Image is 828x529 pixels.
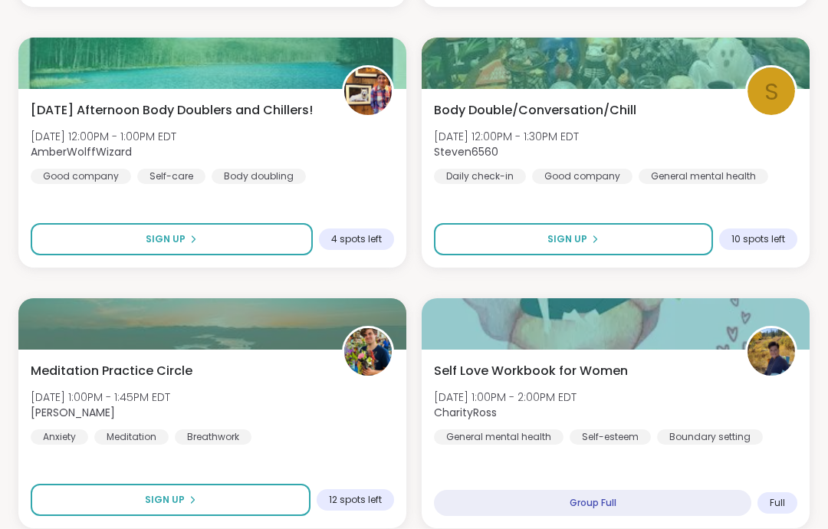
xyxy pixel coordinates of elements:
img: Nicholas [344,328,392,376]
div: Self-esteem [570,429,651,445]
b: [PERSON_NAME] [31,405,115,420]
button: Sign Up [31,223,313,255]
button: Sign Up [31,484,310,516]
div: General mental health [639,169,768,184]
span: Sign Up [145,493,185,507]
div: Boundary setting [657,429,763,445]
div: Body doubling [212,169,306,184]
div: Good company [31,169,131,184]
span: S [764,74,779,110]
b: Steven6560 [434,144,498,159]
span: [DATE] 12:00PM - 1:30PM EDT [434,129,579,144]
span: Sign Up [146,232,186,246]
span: 12 spots left [329,494,382,506]
b: CharityRoss [434,405,497,420]
div: Daily check-in [434,169,526,184]
div: Good company [532,169,632,184]
div: Group Full [434,490,751,516]
div: Meditation [94,429,169,445]
span: [DATE] 12:00PM - 1:00PM EDT [31,129,176,144]
span: Sign Up [547,232,587,246]
img: CharityRoss [747,328,795,376]
span: Meditation Practice Circle [31,362,192,380]
div: Anxiety [31,429,88,445]
button: Sign Up [434,223,713,255]
span: [DATE] 1:00PM - 1:45PM EDT [31,389,170,405]
div: Self-care [137,169,205,184]
span: [DATE] 1:00PM - 2:00PM EDT [434,389,577,405]
span: Self Love Workbook for Women [434,362,628,380]
span: Body Double/Conversation/Chill [434,101,636,120]
b: AmberWolffWizard [31,144,132,159]
img: AmberWolffWizard [344,67,392,115]
div: General mental health [434,429,563,445]
span: Full [770,497,785,509]
div: Breathwork [175,429,251,445]
span: [DATE] Afternoon Body Doublers and Chillers! [31,101,313,120]
span: 10 spots left [731,233,785,245]
span: 4 spots left [331,233,382,245]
